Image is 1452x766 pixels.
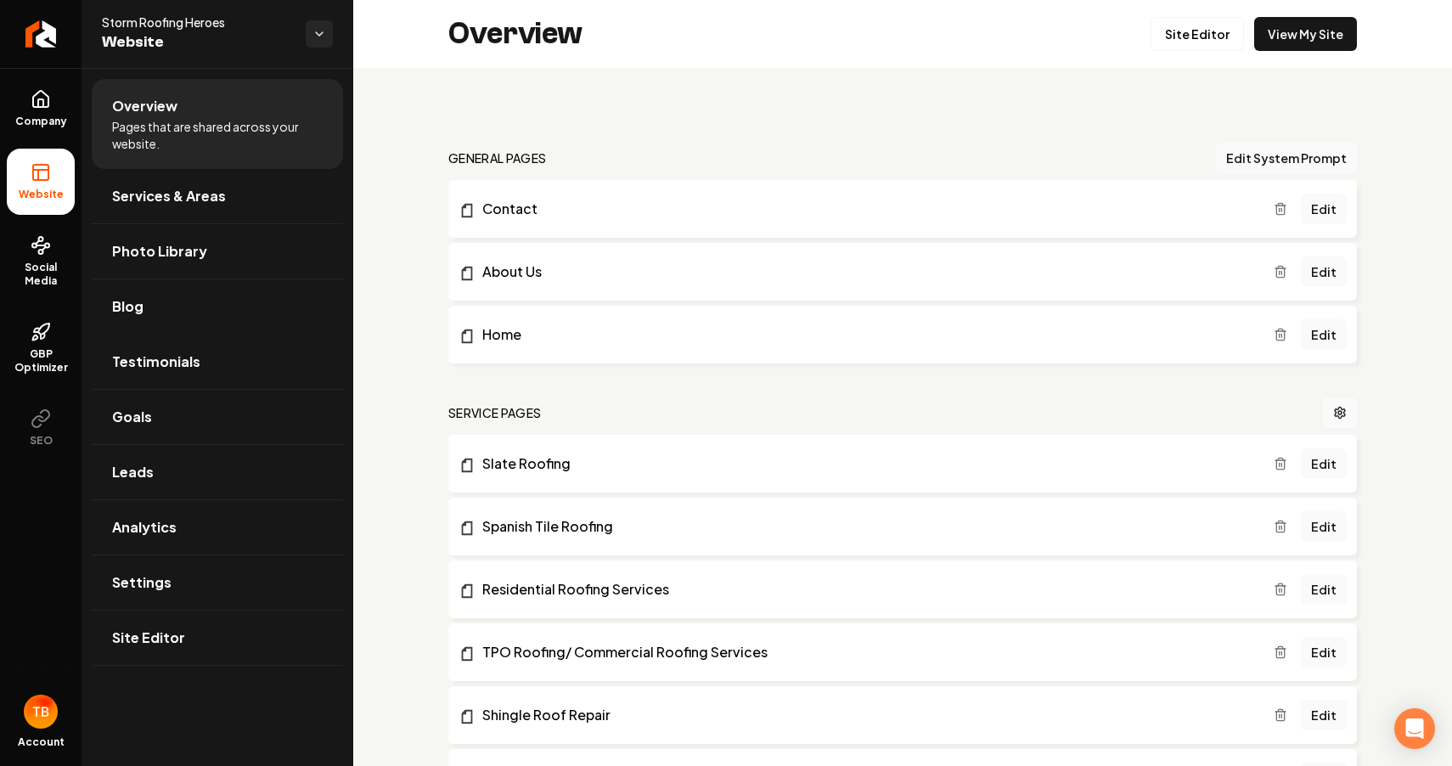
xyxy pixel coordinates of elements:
a: Edit [1301,448,1347,479]
a: Edit [1301,319,1347,350]
a: Edit [1301,574,1347,605]
a: Company [7,76,75,142]
span: Blog [112,296,144,317]
a: Edit [1301,194,1347,224]
button: SEO [7,395,75,461]
span: GBP Optimizer [7,347,75,375]
a: Edit [1301,256,1347,287]
a: Site Editor [92,611,343,665]
span: Site Editor [112,628,185,648]
a: About Us [459,262,1274,282]
span: Services & Areas [112,186,226,206]
a: Blog [92,279,343,334]
span: Pages that are shared across your website. [112,118,323,152]
a: Shingle Roof Repair [459,705,1274,725]
a: Photo Library [92,224,343,279]
a: Spanish Tile Roofing [459,516,1274,537]
a: Analytics [92,500,343,555]
a: Services & Areas [92,169,343,223]
h2: general pages [448,149,547,166]
span: Goals [112,407,152,427]
a: Edit [1301,700,1347,730]
a: Site Editor [1151,17,1244,51]
img: Tom Bates [24,695,58,729]
span: Storm Roofing Heroes [102,14,292,31]
a: View My Site [1254,17,1357,51]
span: Website [12,188,70,201]
a: Leads [92,445,343,499]
span: Testimonials [112,352,200,372]
span: Settings [112,572,172,593]
a: Slate Roofing [459,453,1274,474]
a: Settings [92,555,343,610]
a: Edit [1301,511,1347,542]
h2: Overview [448,17,582,51]
span: Leads [112,462,154,482]
a: Edit [1301,637,1347,667]
a: Goals [92,390,343,444]
span: Social Media [7,261,75,288]
span: Analytics [112,517,177,538]
a: TPO Roofing/ Commercial Roofing Services [459,642,1274,662]
span: Company [8,115,74,128]
a: GBP Optimizer [7,308,75,388]
button: Open user button [24,695,58,729]
button: Edit System Prompt [1216,143,1357,173]
a: Residential Roofing Services [459,579,1274,600]
img: Rebolt Logo [25,20,57,48]
span: Photo Library [112,241,207,262]
a: Home [459,324,1274,345]
span: Website [102,31,292,54]
span: SEO [23,434,59,448]
div: Open Intercom Messenger [1394,708,1435,749]
a: Social Media [7,222,75,301]
a: Testimonials [92,335,343,389]
a: Contact [459,199,1274,219]
h2: Service Pages [448,404,542,421]
span: Account [18,735,65,749]
span: Overview [112,96,177,116]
